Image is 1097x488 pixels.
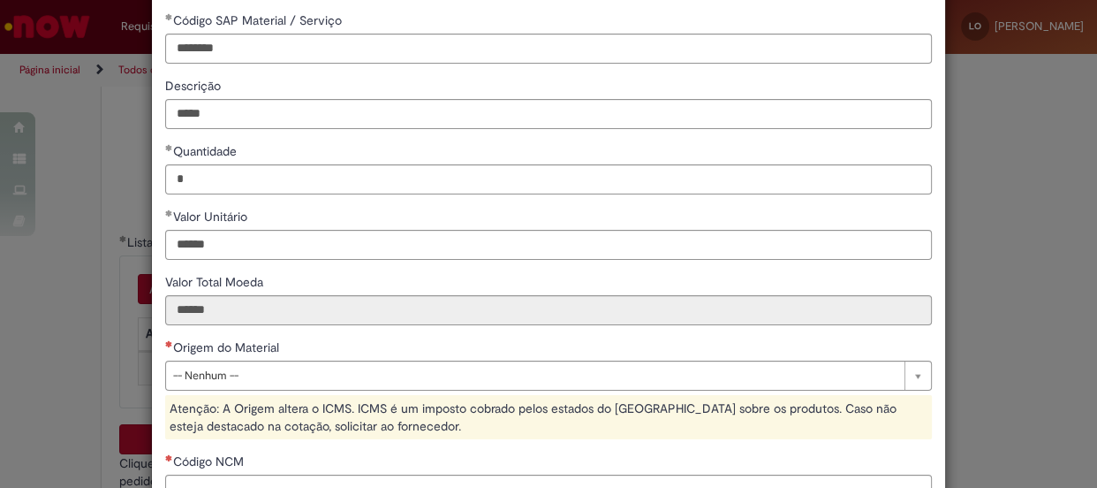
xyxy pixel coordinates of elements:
[165,230,932,260] input: Valor Unitário
[165,295,932,325] input: Valor Total Moeda
[173,209,251,225] span: Valor Unitário
[165,34,932,64] input: Código SAP Material / Serviço
[173,339,283,355] span: Origem do Material
[165,395,932,439] div: Atenção: A Origem altera o ICMS. ICMS é um imposto cobrado pelos estados do [GEOGRAPHIC_DATA] sob...
[165,164,932,194] input: Quantidade
[165,454,173,461] span: Necessários
[165,210,173,217] span: Obrigatório Preenchido
[173,454,247,469] span: Código NCM
[173,362,896,390] span: -- Nenhum --
[173,12,345,28] span: Código SAP Material / Serviço
[165,274,267,290] span: Somente leitura - Valor Total Moeda
[165,13,173,20] span: Obrigatório Preenchido
[165,78,224,94] span: Descrição
[173,143,240,159] span: Quantidade
[165,99,932,129] input: Descrição
[165,144,173,151] span: Obrigatório Preenchido
[165,340,173,347] span: Necessários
